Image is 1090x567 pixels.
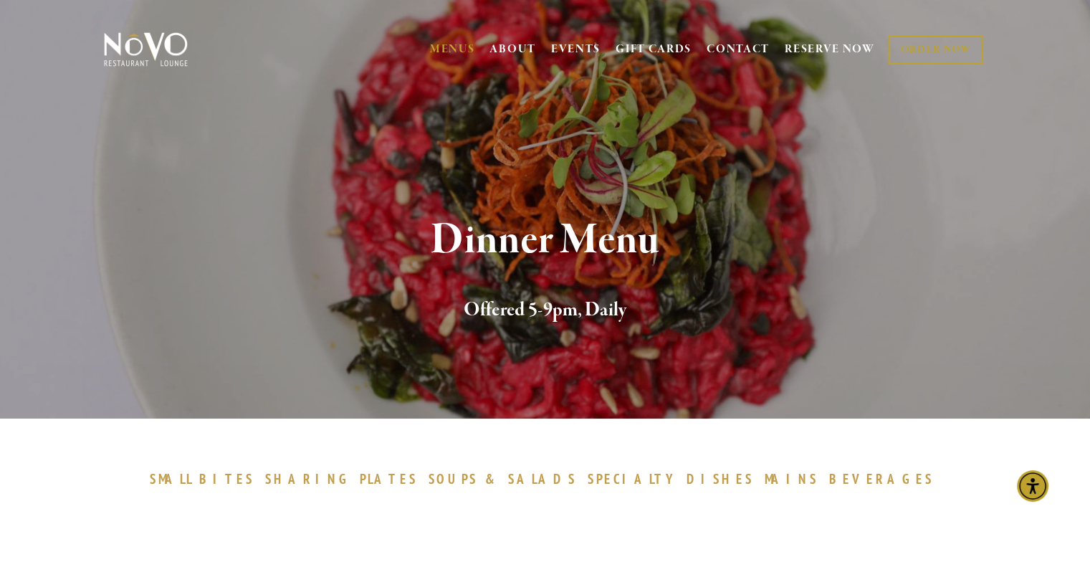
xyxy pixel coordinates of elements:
span: BEVERAGES [829,470,934,487]
a: CONTACT [707,36,770,63]
a: ABOUT [489,42,536,57]
a: RESERVE NOW [785,36,875,63]
span: MAINS [765,470,818,487]
a: SMALLBITES [150,470,262,487]
div: Accessibility Menu [1017,470,1048,502]
span: & [485,470,501,487]
h2: Offered 5-9pm, Daily [128,295,963,325]
a: EVENTS [551,42,601,57]
span: SHARING [265,470,353,487]
a: SHARINGPLATES [265,470,424,487]
span: DISHES [686,470,754,487]
a: MAINS [765,470,826,487]
span: PLATES [360,470,418,487]
span: BITES [199,470,254,487]
a: SOUPS&SALADS [428,470,583,487]
a: SPECIALTYDISHES [588,470,761,487]
span: SMALL [150,470,193,487]
span: SALADS [508,470,577,487]
span: SOUPS [428,470,478,487]
img: Novo Restaurant &amp; Lounge [101,32,191,67]
a: BEVERAGES [829,470,941,487]
a: ORDER NOW [889,35,983,65]
a: MENUS [430,42,475,57]
span: SPECIALTY [588,470,679,487]
h1: Dinner Menu [128,217,963,264]
a: GIFT CARDS [616,36,692,63]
